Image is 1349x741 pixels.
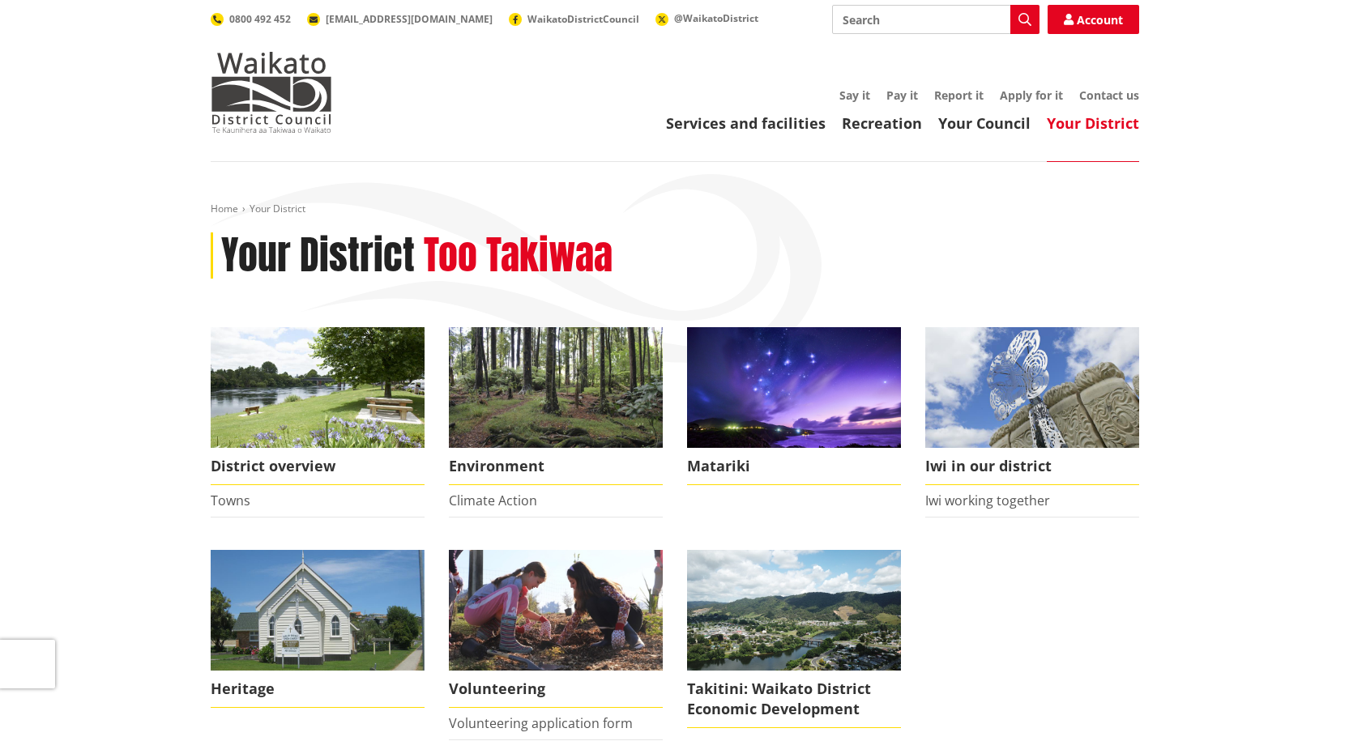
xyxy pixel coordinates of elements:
a: Ngaruawahia 0015 District overview [211,327,425,485]
span: Volunteering [449,671,663,708]
a: Environment [449,327,663,485]
img: Raglan Church [211,550,425,671]
a: Towns [211,492,250,509]
a: volunteer icon Volunteering [449,550,663,708]
img: Turangawaewae Ngaruawahia [925,327,1139,448]
a: Services and facilities [666,113,826,133]
a: 0800 492 452 [211,12,291,26]
h1: Your District [221,232,415,279]
span: District overview [211,448,425,485]
span: Matariki [687,448,901,485]
span: 0800 492 452 [229,12,291,26]
input: Search input [832,5,1039,34]
img: Matariki over Whiaangaroa [687,327,901,448]
a: Report it [934,87,984,103]
a: Turangawaewae Ngaruawahia Iwi in our district [925,327,1139,485]
a: Contact us [1079,87,1139,103]
span: Heritage [211,671,425,708]
a: Raglan Church Heritage [211,550,425,708]
a: Say it [839,87,870,103]
a: Matariki [687,327,901,485]
h2: Too Takiwaa [424,232,613,279]
span: Environment [449,448,663,485]
span: Takitini: Waikato District Economic Development [687,671,901,728]
a: [EMAIL_ADDRESS][DOMAIN_NAME] [307,12,493,26]
span: [EMAIL_ADDRESS][DOMAIN_NAME] [326,12,493,26]
img: biodiversity- Wright's Bush_16x9 crop [449,327,663,448]
span: Iwi in our district [925,448,1139,485]
a: Home [211,202,238,215]
a: Climate Action [449,492,537,509]
a: Takitini: Waikato District Economic Development [687,550,901,728]
a: WaikatoDistrictCouncil [509,12,639,26]
a: Recreation [842,113,922,133]
span: @WaikatoDistrict [674,11,758,25]
img: Ngaruawahia 0015 [211,327,425,448]
img: Waikato District Council - Te Kaunihera aa Takiwaa o Waikato [211,52,332,133]
a: Apply for it [1000,87,1063,103]
img: ngaaruawaahia [687,550,901,671]
span: Your District [250,202,305,215]
a: Account [1048,5,1139,34]
a: @WaikatoDistrict [655,11,758,25]
a: Volunteering application form [449,714,633,732]
nav: breadcrumb [211,202,1139,216]
a: Your Council [938,113,1031,133]
img: volunteer icon [449,550,663,671]
a: Pay it [886,87,918,103]
span: WaikatoDistrictCouncil [527,12,639,26]
a: Iwi working together [925,492,1050,509]
a: Your District [1047,113,1139,133]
